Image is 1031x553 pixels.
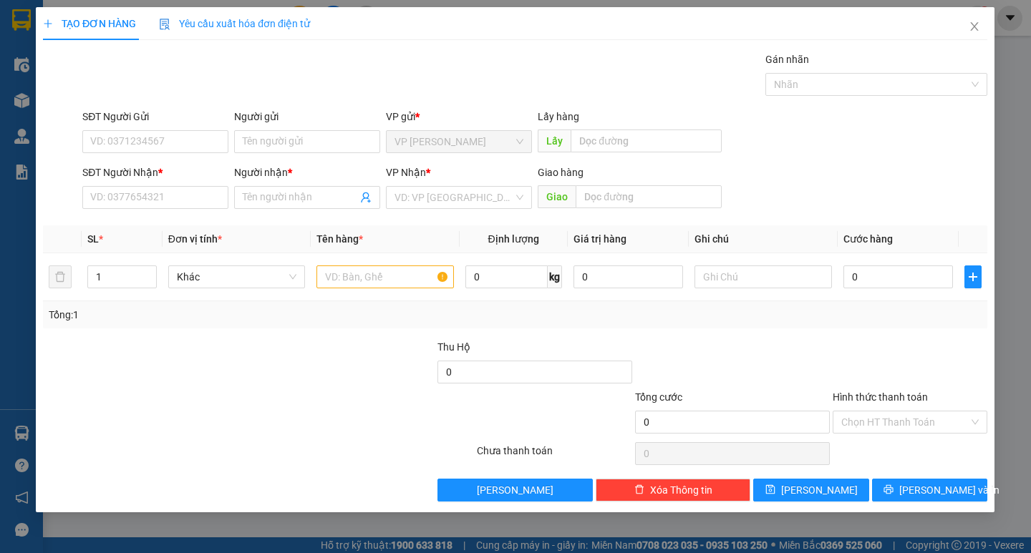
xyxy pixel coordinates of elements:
label: Hình thức thanh toán [833,391,928,403]
span: TẠO ĐƠN HÀNG [43,18,136,29]
input: Dọc đường [571,129,722,152]
span: user-add [361,192,372,203]
span: Xóa Thông tin [650,482,712,498]
label: Gán nhãn [766,54,810,65]
div: SĐT Người Gửi [83,109,229,124]
div: Người nhận [235,165,381,180]
span: Tổng cước [635,391,682,403]
span: Định lượng [488,233,539,245]
span: [PERSON_NAME] [478,482,554,498]
span: Yêu cầu xuất hóa đơn điện tử [160,18,311,29]
span: Giá trị hàng [573,233,626,245]
input: 0 [573,265,684,288]
span: [PERSON_NAME] [781,482,858,498]
div: Chưa thanh toán [476,443,634,468]
input: Dọc đường [576,185,722,208]
div: Người gửi [235,109,381,124]
span: SL [87,233,99,245]
button: Close [955,7,995,47]
span: Lấy [538,129,571,152]
span: plus [966,271,982,283]
span: close [969,21,981,32]
span: Khác [177,266,296,288]
div: VP gửi [387,109,533,124]
div: Tổng: 1 [49,307,399,323]
span: kg [548,265,562,288]
span: printer [884,484,894,496]
button: save[PERSON_NAME] [754,479,869,501]
button: delete [49,265,72,288]
span: Cước hàng [843,233,893,245]
button: deleteXóa Thông tin [596,479,751,501]
span: delete [634,484,644,496]
span: Tên hàng [317,233,364,245]
span: [PERSON_NAME] và In [899,482,999,498]
span: Thu Hộ [438,341,471,353]
button: plus [965,265,982,288]
input: Ghi Chú [695,265,832,288]
img: icon [160,19,171,30]
span: Giao hàng [538,167,584,178]
input: VD: Bàn, Ghế [317,265,454,288]
span: VP Nhận [387,167,427,178]
span: save [765,484,775,496]
button: [PERSON_NAME] [438,479,594,501]
span: plus [43,19,53,29]
th: Ghi chú [689,225,838,253]
div: SĐT Người Nhận [83,165,229,180]
span: Đơn vị tính [168,233,222,245]
span: Lấy hàng [538,111,580,122]
span: VP Phan Thiết [395,131,524,152]
button: printer[PERSON_NAME] và In [872,479,987,501]
span: Giao [538,185,576,208]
